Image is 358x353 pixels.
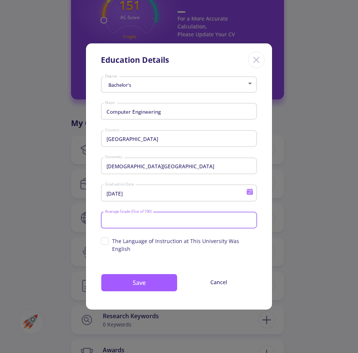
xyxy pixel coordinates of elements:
button: Save [101,274,178,292]
button: Cancel [180,274,257,291]
span: The Language of Instruction at This University Was English [112,237,257,253]
div: Education Details [101,54,169,66]
span: Bachelor's [107,82,131,88]
div: Close [248,52,265,68]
